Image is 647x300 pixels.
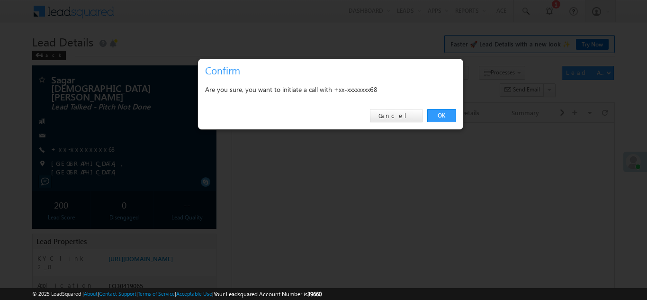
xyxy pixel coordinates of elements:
span: © 2025 LeadSquared | | | | | [32,290,322,299]
a: About [84,291,98,297]
h3: Confirm [205,62,460,79]
a: Acceptable Use [176,291,212,297]
span: Your Leadsquared Account Number is [214,291,322,298]
a: Cancel [370,109,422,122]
a: Terms of Service [138,291,175,297]
a: OK [427,109,456,122]
a: Contact Support [99,291,136,297]
span: 39660 [307,291,322,298]
div: Are you sure, you want to initiate a call with +xx-xxxxxxxx68 [205,83,456,95]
